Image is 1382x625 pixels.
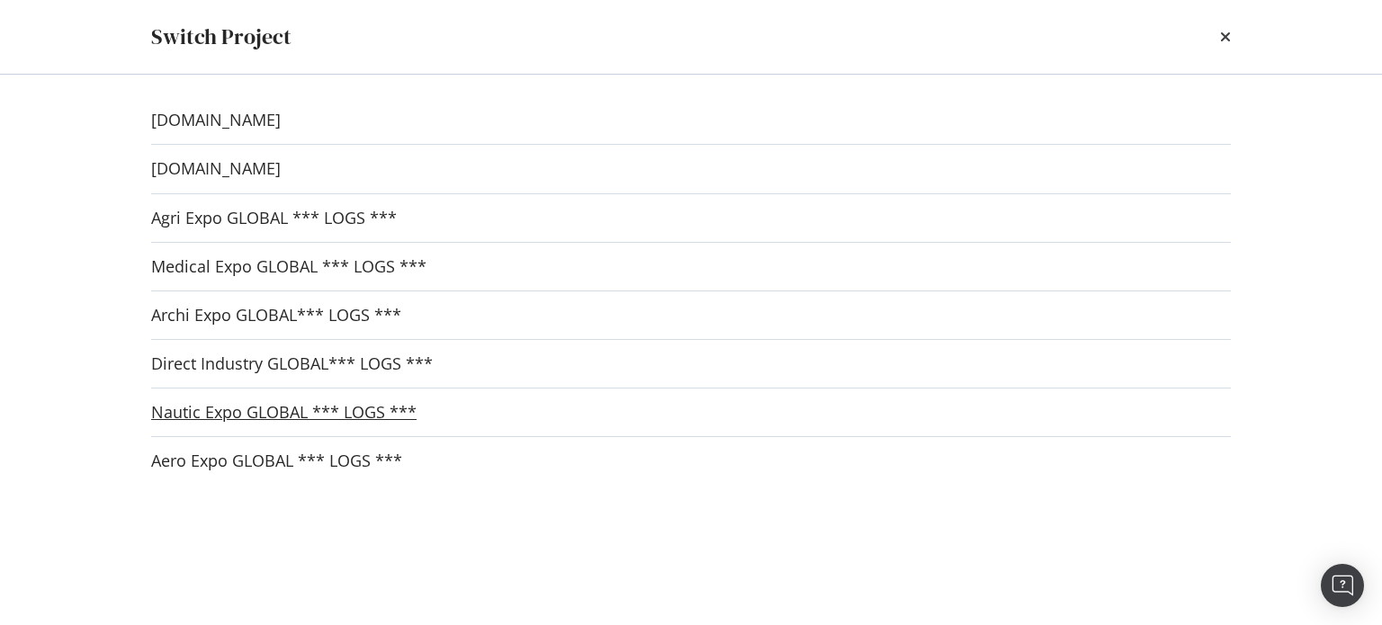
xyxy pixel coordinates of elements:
a: [DOMAIN_NAME] [151,159,281,178]
a: Direct Industry GLOBAL*** LOGS *** [151,354,433,373]
a: Medical Expo GLOBAL *** LOGS *** [151,257,426,276]
div: times [1220,22,1231,52]
a: [DOMAIN_NAME] [151,111,281,129]
a: Nautic Expo GLOBAL *** LOGS *** [151,403,417,422]
div: Open Intercom Messenger [1321,564,1364,607]
div: Switch Project [151,22,292,52]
